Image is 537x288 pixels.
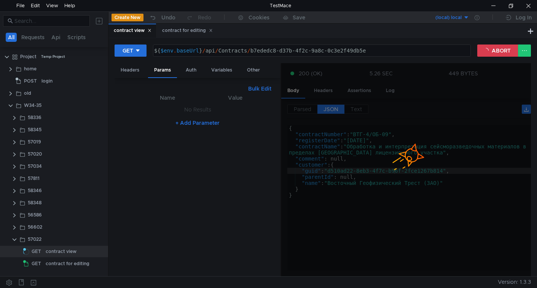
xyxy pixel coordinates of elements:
[46,258,89,269] div: contract for editing
[28,209,42,221] div: 56586
[198,13,211,22] div: Redo
[28,161,42,172] div: 57034
[112,14,143,21] button: Create New
[6,33,17,42] button: All
[28,136,41,148] div: 57019
[516,13,532,22] div: Log In
[115,45,147,57] button: GET
[14,17,85,25] input: Search...
[180,63,202,77] div: Auth
[28,197,41,208] div: 58348
[115,63,145,77] div: Headers
[28,234,41,245] div: 57022
[28,112,41,123] div: 58336
[123,46,133,55] div: GET
[477,45,518,57] button: ABORT
[28,173,40,184] div: 57811
[28,221,42,233] div: 56602
[19,33,47,42] button: Requests
[161,13,175,22] div: Undo
[416,11,469,24] button: (local) local
[49,33,63,42] button: Api
[28,124,41,135] div: 58345
[41,75,53,87] div: login
[249,13,269,22] div: Cookies
[28,148,42,160] div: 57020
[293,15,305,20] div: Save
[435,14,462,21] div: (local) local
[24,88,31,99] div: old
[24,75,37,87] span: POST
[133,93,202,102] th: Name
[148,63,177,78] div: Params
[20,51,37,62] div: Project
[143,12,181,23] button: Undo
[32,246,41,257] span: GET
[23,248,30,255] span: Loading...
[24,63,37,75] div: home
[162,27,213,35] div: contract for editing
[498,277,531,288] span: Version: 1.3.3
[28,185,42,196] div: 58346
[46,246,76,257] div: contract view
[202,93,268,102] th: Value
[32,258,41,269] span: GET
[24,100,41,111] div: W34-35
[41,51,65,62] div: Temp Project
[172,118,223,127] button: + Add Parameter
[241,63,266,77] div: Other
[114,27,151,35] div: contract view
[245,84,274,93] button: Bulk Edit
[184,106,211,113] nz-embed-empty: No Results
[181,12,217,23] button: Redo
[205,63,238,77] div: Variables
[65,33,88,42] button: Scripts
